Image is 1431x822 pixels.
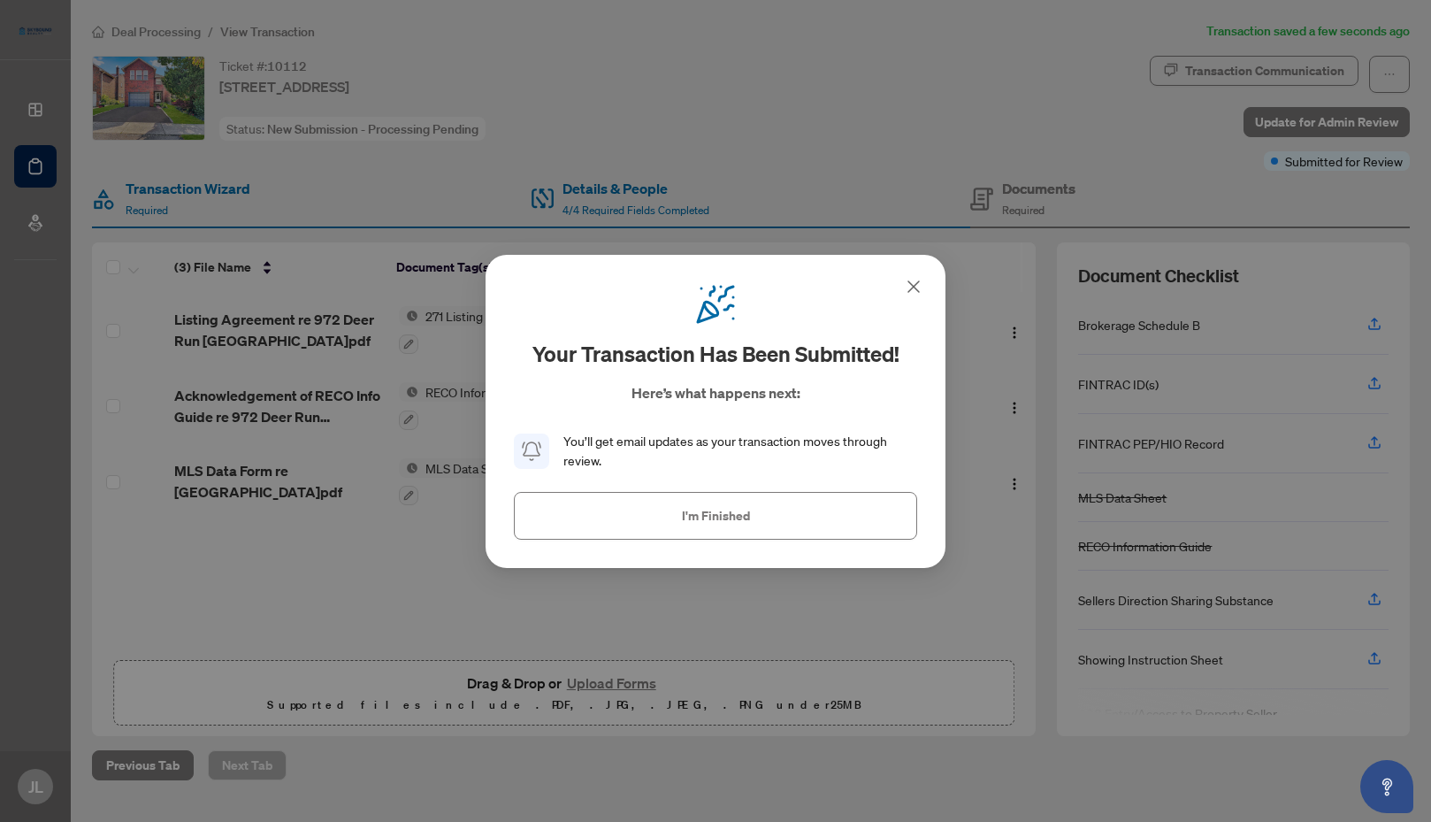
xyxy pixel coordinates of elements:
div: You’ll get email updates as your transaction moves through review. [563,432,917,471]
button: I'm Finished [514,491,917,539]
button: Open asap [1360,760,1413,813]
span: I'm Finished [682,501,750,529]
p: Here’s what happens next: [631,382,800,403]
h2: Your transaction has been submitted! [532,340,899,368]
